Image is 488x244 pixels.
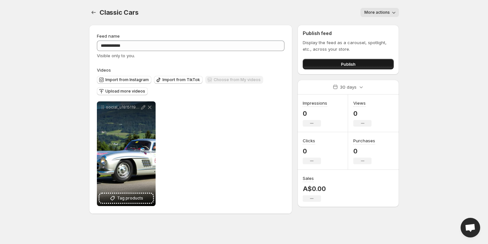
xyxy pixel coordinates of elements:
button: Publish [303,59,394,69]
h2: Publish feed [303,30,394,37]
button: Import from Instagram [97,76,151,84]
button: Upload more videos [97,87,148,95]
button: More actions [360,8,399,17]
h3: Impressions [303,100,327,106]
span: Import from TikTok [162,77,200,82]
span: Videos [97,67,111,73]
p: Display the feed as a carousel, spotlight, etc., across your store. [303,39,394,52]
p: social_u1815119224_httpssmjrunr9Un_ISGjb8_photo_of_a_mercedes_300S_1889291f-45fe-454d-829e-455d0b... [106,105,140,110]
button: Tag products [99,194,153,203]
p: 0 [303,147,321,155]
button: Settings [89,8,98,17]
p: 0 [353,110,372,117]
h3: Sales [303,175,314,182]
h3: Clicks [303,137,315,144]
h3: Purchases [353,137,375,144]
h3: Views [353,100,366,106]
span: Feed name [97,33,120,39]
span: More actions [364,10,390,15]
span: Publish [341,61,356,67]
button: Import from TikTok [154,76,203,84]
p: 0 [353,147,375,155]
span: Upload more videos [105,89,145,94]
a: Open chat [461,218,480,237]
p: A$0.00 [303,185,326,193]
p: 0 [303,110,327,117]
span: Visible only to you. [97,53,135,58]
div: social_u1815119224_httpssmjrunr9Un_ISGjb8_photo_of_a_mercedes_300S_1889291f-45fe-454d-829e-455d0b... [97,101,156,206]
span: Tag products [117,195,143,201]
span: Classic Cars [99,9,139,16]
span: Import from Instagram [105,77,149,82]
p: 30 days [340,84,357,90]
